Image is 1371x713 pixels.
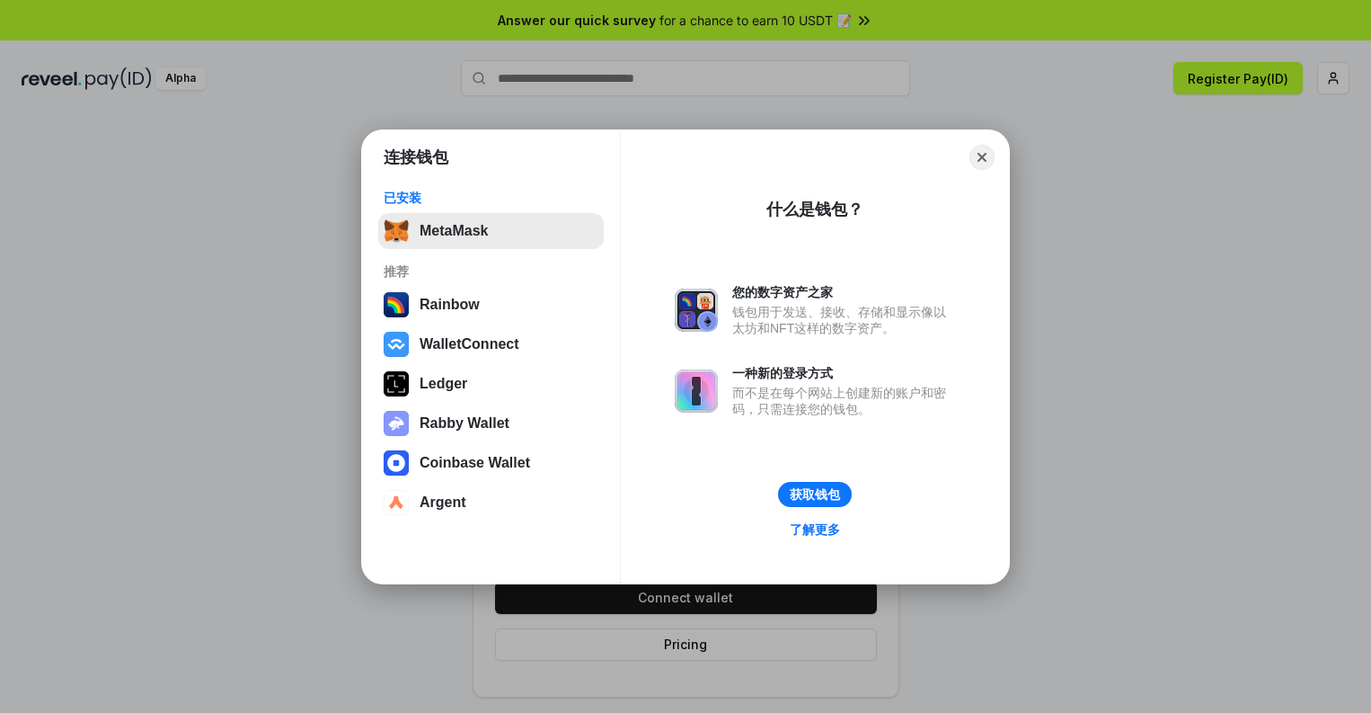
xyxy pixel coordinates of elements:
div: Rabby Wallet [420,415,509,432]
div: WalletConnect [420,336,519,352]
div: 已安装 [384,190,598,206]
button: MetaMask [378,213,604,249]
img: svg+xml,%3Csvg%20xmlns%3D%22http%3A%2F%2Fwww.w3.org%2F2000%2Fsvg%22%20width%3D%2228%22%20height%3... [384,371,409,397]
button: Ledger [378,366,604,402]
div: 推荐 [384,263,598,280]
div: 您的数字资产之家 [732,284,955,300]
div: Ledger [420,376,467,392]
div: 了解更多 [790,521,840,538]
div: 一种新的登录方式 [732,365,955,381]
img: svg+xml,%3Csvg%20width%3D%2228%22%20height%3D%2228%22%20viewBox%3D%220%200%2028%2028%22%20fill%3D... [384,332,409,357]
div: 获取钱包 [790,486,840,503]
img: svg+xml,%3Csvg%20xmlns%3D%22http%3A%2F%2Fwww.w3.org%2F2000%2Fsvg%22%20fill%3D%22none%22%20viewBox... [384,411,409,436]
img: svg+xml,%3Csvg%20width%3D%2228%22%20height%3D%2228%22%20viewBox%3D%220%200%2028%2028%22%20fill%3D... [384,490,409,515]
button: Rainbow [378,287,604,323]
h1: 连接钱包 [384,147,448,168]
div: 而不是在每个网站上创建新的账户和密码，只需连接您的钱包。 [732,385,955,417]
a: 了解更多 [779,518,851,541]
button: Close [969,145,995,170]
button: 获取钱包 [778,482,852,507]
div: 钱包用于发送、接收、存储和显示像以太坊和NFT这样的数字资产。 [732,304,955,336]
img: svg+xml,%3Csvg%20width%3D%22120%22%20height%3D%22120%22%20viewBox%3D%220%200%20120%20120%22%20fil... [384,292,409,317]
div: MetaMask [420,223,488,239]
button: Coinbase Wallet [378,445,604,481]
div: Rainbow [420,297,480,313]
button: Rabby Wallet [378,406,604,441]
div: Argent [420,495,466,511]
div: Coinbase Wallet [420,455,530,471]
img: svg+xml,%3Csvg%20width%3D%2228%22%20height%3D%2228%22%20viewBox%3D%220%200%2028%2028%22%20fill%3D... [384,450,409,476]
button: Argent [378,485,604,521]
img: svg+xml,%3Csvg%20fill%3D%22none%22%20height%3D%2233%22%20viewBox%3D%220%200%2035%2033%22%20width%... [384,218,409,244]
div: 什么是钱包？ [766,199,863,220]
img: svg+xml,%3Csvg%20xmlns%3D%22http%3A%2F%2Fwww.w3.org%2F2000%2Fsvg%22%20fill%3D%22none%22%20viewBox... [675,289,718,332]
button: WalletConnect [378,326,604,362]
img: svg+xml,%3Csvg%20xmlns%3D%22http%3A%2F%2Fwww.w3.org%2F2000%2Fsvg%22%20fill%3D%22none%22%20viewBox... [675,370,718,413]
